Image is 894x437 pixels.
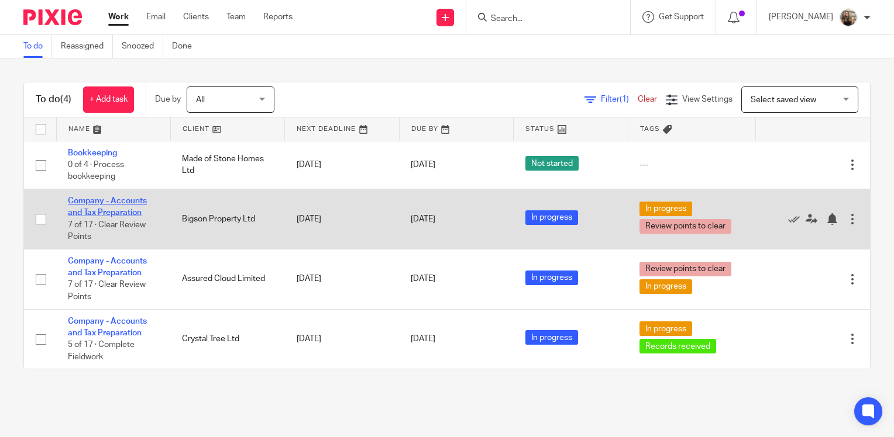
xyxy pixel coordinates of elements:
span: [DATE] [411,335,435,343]
td: Assured Cloud Limited [170,249,284,309]
span: In progress [525,210,578,225]
span: All [196,96,205,104]
span: Tags [640,126,660,132]
td: [DATE] [285,309,399,369]
span: [DATE] [411,215,435,223]
span: Not started [525,156,579,171]
a: Done [172,35,201,58]
td: [DATE] [285,249,399,309]
img: Pixie [23,9,82,25]
td: Bigson Property Ltd [170,189,284,249]
span: Records received [639,339,716,353]
a: Work [108,11,129,23]
span: Review points to clear [639,219,731,234]
a: Team [226,11,246,23]
span: [DATE] [411,161,435,169]
span: Review points to clear [639,262,731,276]
span: 7 of 17 · Clear Review Points [68,281,146,301]
span: 7 of 17 · Clear Review Points [68,221,146,241]
a: Company - Accounts and Tax Preparation [68,317,147,337]
a: Clients [183,11,209,23]
span: In progress [525,330,578,345]
a: Email [146,11,166,23]
a: Reports [263,11,293,23]
a: + Add task [83,86,134,113]
p: [PERSON_NAME] [769,11,833,23]
span: 0 of 4 · Process bookkeeping [68,161,124,181]
span: In progress [639,202,692,216]
td: Made of Stone Homes Ltd [170,141,284,189]
div: --- [639,159,744,171]
span: (4) [60,95,71,104]
a: Snoozed [122,35,163,58]
span: In progress [639,279,692,294]
span: Filter [601,95,638,103]
span: In progress [639,321,692,336]
span: (1) [620,95,629,103]
a: Company - Accounts and Tax Preparation [68,257,147,277]
input: Search [490,14,595,25]
td: [DATE] [285,189,399,249]
td: Crystal Tree Ltd [170,309,284,369]
a: Company - Accounts and Tax Preparation [68,197,147,217]
span: Select saved view [751,96,816,104]
img: pic.png [839,8,858,27]
a: Mark as done [788,213,806,225]
a: Bookkeeping [68,149,117,157]
span: 5 of 17 · Complete Fieldwork [68,341,135,361]
h1: To do [36,93,71,106]
span: Get Support [659,13,704,21]
a: Reassigned [61,35,113,58]
td: [DATE] [285,141,399,189]
span: View Settings [682,95,733,103]
a: Clear [638,95,657,103]
span: In progress [525,270,578,285]
span: [DATE] [411,275,435,283]
a: To do [23,35,52,58]
p: Due by [155,93,181,105]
